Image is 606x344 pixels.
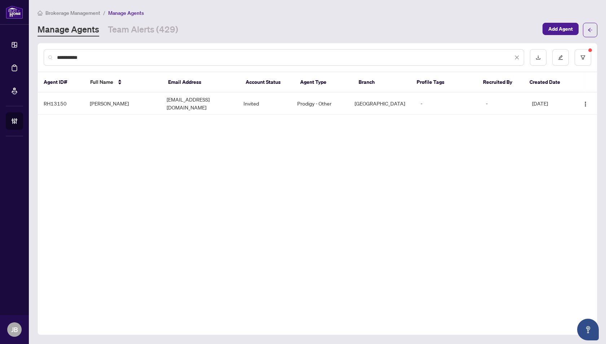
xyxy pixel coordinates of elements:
th: Agent ID# [38,72,84,93]
td: Prodigy - Other [291,93,349,115]
td: - [415,93,480,115]
th: Full Name [84,72,162,93]
span: Brokerage Management [45,10,100,16]
td: [PERSON_NAME] [84,93,161,115]
span: download [536,55,541,60]
td: RH13150 [38,93,84,115]
span: arrow-left [588,27,593,33]
th: Email Address [162,72,240,93]
a: Manage Agents [38,23,99,36]
td: [GEOGRAPHIC_DATA] [349,93,415,115]
th: Profile Tags [411,72,477,93]
img: logo [6,5,23,19]
th: Account Status [240,72,294,93]
span: home [38,10,43,16]
th: Agent Type [294,72,353,93]
th: Created Date [524,72,570,93]
button: Add Agent [543,23,579,35]
button: edit [552,49,569,66]
span: edit [558,55,563,60]
td: [EMAIL_ADDRESS][DOMAIN_NAME] [161,93,238,115]
span: close [514,55,519,60]
th: Recruited By [477,72,524,93]
img: Logo [583,101,588,107]
span: filter [580,55,585,60]
span: JB [11,324,18,335]
td: - [480,93,526,115]
button: Open asap [577,319,599,340]
span: Add Agent [548,23,573,35]
button: Logo [580,98,591,109]
a: Team Alerts (429) [108,23,178,36]
button: filter [575,49,591,66]
span: Full Name [90,78,113,86]
th: Branch [353,72,411,93]
button: download [530,49,546,66]
li: / [103,9,105,17]
span: Manage Agents [108,10,144,16]
td: Invited [238,93,291,115]
td: [DATE] [526,93,572,115]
